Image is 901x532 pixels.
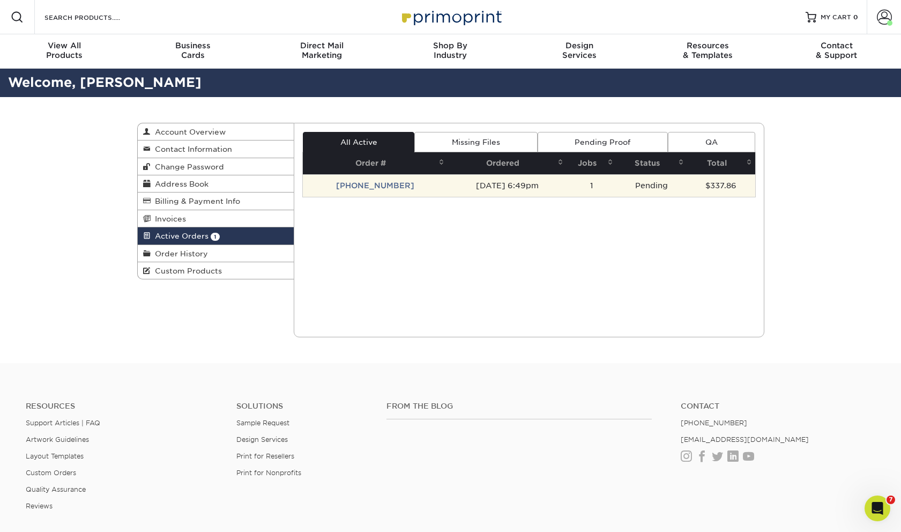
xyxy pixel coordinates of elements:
[515,41,644,50] span: Design
[567,174,616,197] td: 1
[644,41,772,50] span: Resources
[865,496,890,521] iframe: Intercom live chat
[129,34,257,69] a: BusinessCards
[236,435,288,444] a: Design Services
[515,34,644,69] a: DesignServices
[236,419,289,427] a: Sample Request
[448,174,567,197] td: [DATE] 6:49pm
[211,233,220,241] span: 1
[151,232,209,240] span: Active Orders
[644,34,772,69] a: Resources& Templates
[687,174,755,197] td: $337.86
[151,267,222,275] span: Custom Products
[138,227,294,245] a: Active Orders 1
[151,197,240,205] span: Billing & Payment Info
[151,249,208,258] span: Order History
[386,402,652,411] h4: From the Blog
[138,245,294,262] a: Order History
[138,141,294,158] a: Contact Information
[26,402,220,411] h4: Resources
[151,145,232,153] span: Contact Information
[151,162,224,171] span: Change Password
[138,123,294,141] a: Account Overview
[138,175,294,193] a: Address Book
[681,402,875,411] a: Contact
[681,419,747,427] a: [PHONE_NUMBER]
[448,152,567,174] th: Ordered
[887,496,895,504] span: 7
[386,41,515,60] div: Industry
[687,152,755,174] th: Total
[644,41,772,60] div: & Templates
[151,215,186,223] span: Invoices
[616,174,687,197] td: Pending
[236,469,301,477] a: Print for Nonprofits
[257,41,386,60] div: Marketing
[616,152,687,174] th: Status
[138,262,294,279] a: Custom Products
[772,41,901,50] span: Contact
[303,152,448,174] th: Order #
[236,452,294,460] a: Print for Resellers
[821,13,851,22] span: MY CART
[138,158,294,175] a: Change Password
[26,435,89,444] a: Artwork Guidelines
[26,469,76,477] a: Custom Orders
[515,41,644,60] div: Services
[853,13,858,21] span: 0
[138,210,294,227] a: Invoices
[567,152,616,174] th: Jobs
[129,41,257,60] div: Cards
[668,132,755,152] a: QA
[151,180,209,188] span: Address Book
[26,452,84,460] a: Layout Templates
[303,132,414,152] a: All Active
[26,419,100,427] a: Support Articles | FAQ
[386,34,515,69] a: Shop ByIndustry
[386,41,515,50] span: Shop By
[538,132,668,152] a: Pending Proof
[151,128,226,136] span: Account Overview
[43,11,148,24] input: SEARCH PRODUCTS.....
[414,132,537,152] a: Missing Files
[129,41,257,50] span: Business
[303,174,448,197] td: [PHONE_NUMBER]
[138,193,294,210] a: Billing & Payment Info
[681,435,809,444] a: [EMAIL_ADDRESS][DOMAIN_NAME]
[26,485,86,493] a: Quality Assurance
[397,5,504,28] img: Primoprint
[236,402,370,411] h4: Solutions
[772,34,901,69] a: Contact& Support
[257,41,386,50] span: Direct Mail
[772,41,901,60] div: & Support
[257,34,386,69] a: Direct MailMarketing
